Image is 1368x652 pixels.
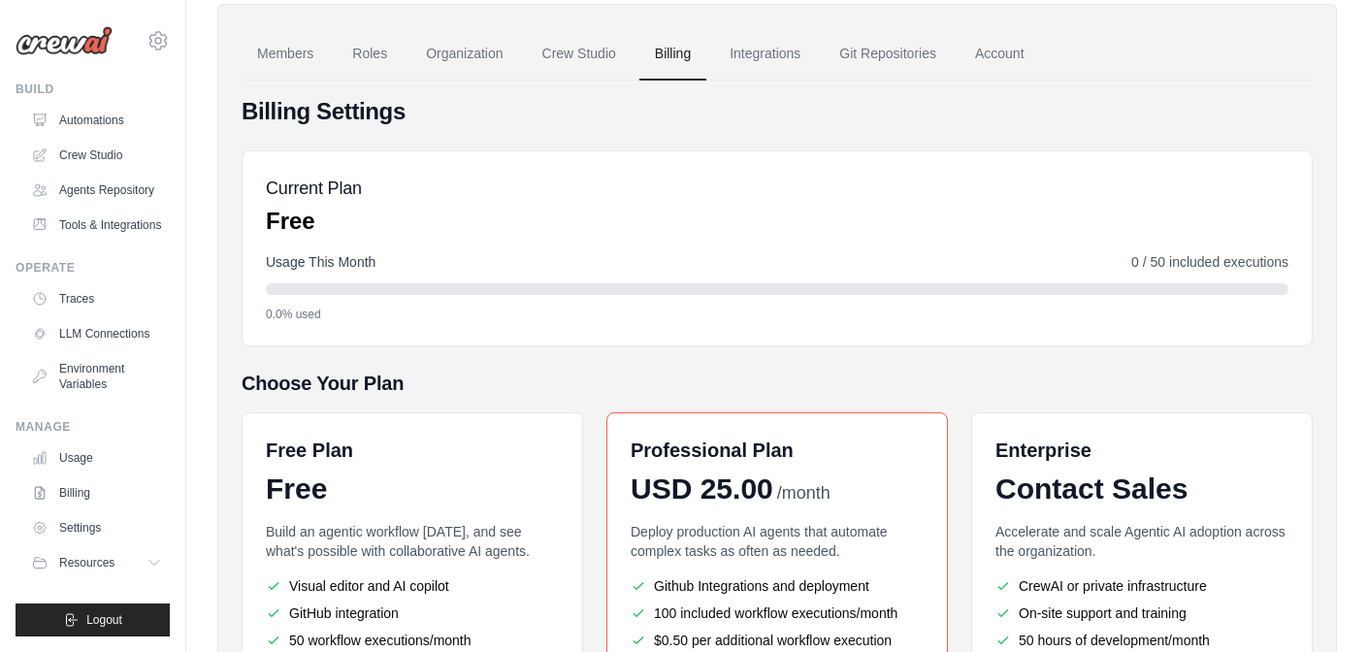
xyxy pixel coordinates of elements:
[995,437,1288,464] h6: Enterprise
[242,370,1313,397] h5: Choose Your Plan
[995,522,1288,561] p: Accelerate and scale Agentic AI adoption across the organization.
[23,105,170,136] a: Automations
[266,603,559,623] li: GitHub integration
[631,522,924,561] p: Deploy production AI agents that automate complex tasks as often as needed.
[714,28,816,81] a: Integrations
[995,603,1288,623] li: On-site support and training
[266,175,362,202] h5: Current Plan
[86,612,122,628] span: Logout
[631,576,924,596] li: Github Integrations and deployment
[242,96,1313,127] h4: Billing Settings
[337,28,403,81] a: Roles
[16,81,170,97] div: Build
[631,603,924,623] li: 100 included workflow executions/month
[777,480,831,506] span: /month
[266,252,375,272] span: Usage This Month
[266,206,362,237] p: Free
[824,28,952,81] a: Git Repositories
[16,419,170,435] div: Manage
[410,28,518,81] a: Organization
[631,437,794,464] h6: Professional Plan
[266,472,559,506] div: Free
[23,477,170,508] a: Billing
[995,631,1288,650] li: 50 hours of development/month
[1131,252,1288,272] span: 0 / 50 included executions
[266,437,353,464] h6: Free Plan
[59,555,114,570] span: Resources
[16,26,113,55] img: Logo
[23,512,170,543] a: Settings
[631,472,773,506] span: USD 25.00
[266,631,559,650] li: 50 workflow executions/month
[266,576,559,596] li: Visual editor and AI copilot
[23,547,170,578] button: Resources
[631,631,924,650] li: $0.50 per additional workflow execution
[639,28,706,81] a: Billing
[16,260,170,276] div: Operate
[23,283,170,314] a: Traces
[23,353,170,400] a: Environment Variables
[995,472,1288,506] div: Contact Sales
[527,28,632,81] a: Crew Studio
[23,318,170,349] a: LLM Connections
[266,522,559,561] p: Build an agentic workflow [DATE], and see what's possible with collaborative AI agents.
[23,442,170,473] a: Usage
[23,175,170,206] a: Agents Repository
[16,603,170,636] button: Logout
[960,28,1040,81] a: Account
[242,28,329,81] a: Members
[23,210,170,241] a: Tools & Integrations
[995,576,1288,596] li: CrewAI or private infrastructure
[266,307,321,322] span: 0.0% used
[23,140,170,171] a: Crew Studio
